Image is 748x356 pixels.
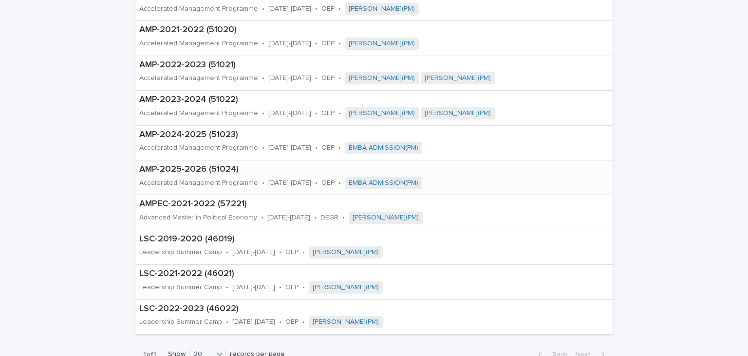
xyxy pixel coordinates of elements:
[338,74,341,82] p: •
[139,74,258,82] p: Accelerated Management Programme
[139,248,222,257] p: Leadership Summer Camp
[302,283,305,292] p: •
[315,40,318,48] p: •
[139,164,524,175] p: AMP-2025-2026 (51024)
[285,248,299,257] p: OEP
[313,248,379,257] a: [PERSON_NAME](PM)
[139,269,480,279] p: LSC-2021-2022 (46021)
[232,283,275,292] p: [DATE]-[DATE]
[139,95,596,105] p: AMP-2023-2024 (51022)
[135,195,613,230] a: AMPEC-2021-2022 (57221)Advanced Master in Political Economy•[DATE]-[DATE]•DEGR•[PERSON_NAME](PM)
[261,214,263,222] p: •
[285,283,299,292] p: OEP
[321,74,335,82] p: OEP
[226,283,228,292] p: •
[321,109,335,118] p: OEP
[268,74,311,82] p: [DATE]-[DATE]
[226,318,228,326] p: •
[268,40,311,48] p: [DATE]-[DATE]
[349,74,415,82] a: [PERSON_NAME](PM)
[139,60,593,71] p: AMP-2022-2023 (51021)
[139,25,518,36] p: AMP-2021-2022 (51020)
[262,5,264,13] p: •
[226,248,228,257] p: •
[135,160,613,195] a: AMP-2025-2026 (51024)Accelerated Management Programme•[DATE]-[DATE]•OEP•EMBA ADMISSION(PM)
[135,21,613,56] a: AMP-2021-2022 (51020)Accelerated Management Programme•[DATE]-[DATE]•OEP•[PERSON_NAME](PM)
[268,144,311,152] p: [DATE]-[DATE]
[338,179,341,187] p: •
[315,74,318,82] p: •
[338,144,341,152] p: •
[315,179,318,187] p: •
[349,179,418,187] a: EMBA ADMISSION(PM)
[268,5,311,13] p: [DATE]-[DATE]
[139,179,258,187] p: Accelerated Management Programme
[262,109,264,118] p: •
[139,5,258,13] p: Accelerated Management Programme
[139,214,257,222] p: Advanced Master in Political Economy
[338,5,341,13] p: •
[321,144,335,152] p: OEP
[135,230,613,265] a: LSC-2019-2020 (46019)Leadership Summer Camp•[DATE]-[DATE]•OEP•[PERSON_NAME](PM)
[268,109,311,118] p: [DATE]-[DATE]
[279,318,281,326] p: •
[285,318,299,326] p: OEP
[279,283,281,292] p: •
[315,144,318,152] p: •
[349,144,418,152] a: EMBA ADMISSION(PM)
[135,300,613,335] a: LSC-2022-2023 (46022)Leadership Summer Camp•[DATE]-[DATE]•OEP•[PERSON_NAME](PM)
[321,5,335,13] p: OEP
[302,248,305,257] p: •
[262,40,264,48] p: •
[135,56,613,91] a: AMP-2022-2023 (51021)Accelerated Management Programme•[DATE]-[DATE]•OEP•[PERSON_NAME](PM) [PERSON...
[268,179,311,187] p: [DATE]-[DATE]
[321,40,335,48] p: OEP
[314,214,317,222] p: •
[302,318,305,326] p: •
[139,234,480,245] p: LSC-2019-2020 (46019)
[139,109,258,118] p: Accelerated Management Programme
[262,74,264,82] p: •
[313,283,379,292] a: [PERSON_NAME](PM)
[349,5,415,13] a: [PERSON_NAME](PM)
[349,40,415,48] a: [PERSON_NAME](PM)
[135,265,613,299] a: LSC-2021-2022 (46021)Leadership Summer Camp•[DATE]-[DATE]•OEP•[PERSON_NAME](PM)
[135,126,613,160] a: AMP-2024-2025 (51023)Accelerated Management Programme•[DATE]-[DATE]•OEP•EMBA ADMISSION(PM)
[139,199,532,210] p: AMPEC-2021-2022 (57221)
[425,109,491,118] a: [PERSON_NAME](PM)
[262,144,264,152] p: •
[139,130,523,140] p: AMP-2024-2025 (51023)
[139,40,258,48] p: Accelerated Management Programme
[338,109,341,118] p: •
[313,318,379,326] a: [PERSON_NAME](PM)
[320,214,338,222] p: DEGR
[262,179,264,187] p: •
[139,144,258,152] p: Accelerated Management Programme
[321,179,335,187] p: OEP
[349,109,415,118] a: [PERSON_NAME](PM)
[353,214,419,222] a: [PERSON_NAME](PM)
[279,248,281,257] p: •
[139,283,222,292] p: Leadership Summer Camp
[338,40,341,48] p: •
[135,91,613,125] a: AMP-2023-2024 (51022)Accelerated Management Programme•[DATE]-[DATE]•OEP•[PERSON_NAME](PM) [PERSON...
[232,318,275,326] p: [DATE]-[DATE]
[139,318,222,326] p: Leadership Summer Camp
[315,109,318,118] p: •
[425,74,491,82] a: [PERSON_NAME](PM)
[267,214,310,222] p: [DATE]-[DATE]
[139,304,484,315] p: LSC-2022-2023 (46022)
[232,248,275,257] p: [DATE]-[DATE]
[342,214,345,222] p: •
[315,5,318,13] p: •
